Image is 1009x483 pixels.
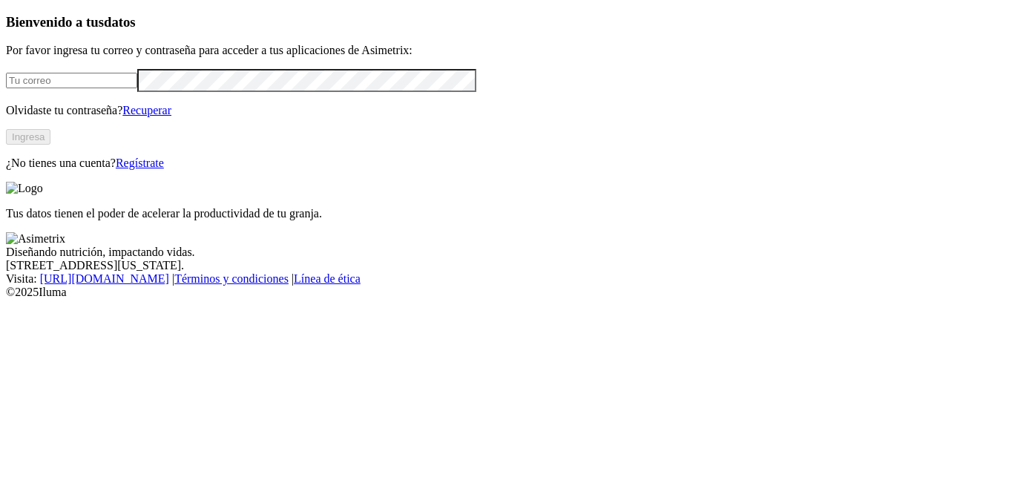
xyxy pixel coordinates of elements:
[6,207,1003,220] p: Tus datos tienen el poder de acelerar la productividad de tu granja.
[6,129,50,145] button: Ingresa
[104,14,136,30] span: datos
[122,104,171,116] a: Recuperar
[174,272,289,285] a: Términos y condiciones
[6,286,1003,299] div: © 2025 Iluma
[40,272,169,285] a: [URL][DOMAIN_NAME]
[6,14,1003,30] h3: Bienvenido a tus
[6,157,1003,170] p: ¿No tienes una cuenta?
[294,272,361,285] a: Línea de ética
[6,259,1003,272] div: [STREET_ADDRESS][US_STATE].
[116,157,164,169] a: Regístrate
[6,232,65,246] img: Asimetrix
[6,182,43,195] img: Logo
[6,272,1003,286] div: Visita : | |
[6,246,1003,259] div: Diseñando nutrición, impactando vidas.
[6,104,1003,117] p: Olvidaste tu contraseña?
[6,73,137,88] input: Tu correo
[6,44,1003,57] p: Por favor ingresa tu correo y contraseña para acceder a tus aplicaciones de Asimetrix:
